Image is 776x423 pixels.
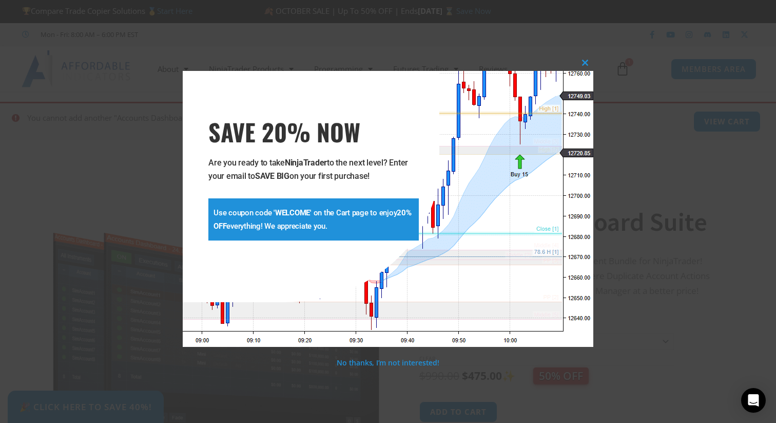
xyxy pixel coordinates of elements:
[208,156,419,183] p: Are you ready to take to the next level? Enter your email to on your first purchase!
[255,171,289,181] strong: SAVE BIG
[275,208,310,217] strong: WELCOME
[285,158,327,168] strong: NinjaTrader
[214,208,412,231] strong: 20% OFF
[208,117,419,146] h3: SAVE 20% NOW
[337,358,439,367] a: No thanks, I’m not interested!
[741,388,766,413] div: Open Intercom Messenger
[214,206,414,233] p: Use coupon code ' ' on the Cart page to enjoy everything! We appreciate you.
